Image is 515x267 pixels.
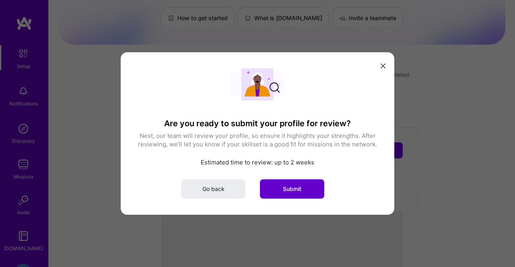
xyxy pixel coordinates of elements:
[231,68,284,101] img: User
[260,179,324,199] button: Submit
[283,185,301,193] span: Submit
[381,64,385,68] i: icon Close
[137,158,378,166] p: Estimated time to review: up to 2 weeks
[137,119,378,128] h3: Are you ready to submit your profile for review?
[137,131,378,148] p: Next, our team will review your profile, so ensure it highlights your strengths. After reviewing,...
[181,179,245,199] button: Go back
[202,185,225,193] span: Go back
[121,52,394,215] div: modal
